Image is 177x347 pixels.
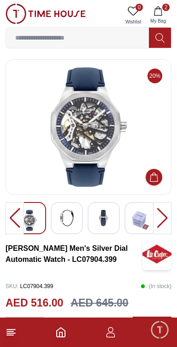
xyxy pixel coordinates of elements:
[22,210,38,231] img: Lee Cooper Men's Silver Dial Automatic Watch - LC07904.061
[6,279,53,293] p: LC07904.399
[162,4,170,11] span: 2
[132,210,149,231] img: Lee Cooper Men's Silver Dial Automatic Watch - LC07904.061
[59,210,75,226] img: Lee Cooper Men's Silver Dial Automatic Watch - LC07904.061
[136,4,143,11] span: 0
[6,295,63,311] h2: AED 516.00
[145,4,171,27] button: 2My Bag
[147,69,162,83] span: 20%
[141,279,171,293] p: ( In stock )
[13,67,164,187] img: Lee Cooper Men's Silver Dial Automatic Watch - LC07904.061
[71,295,128,311] h3: AED 645.00
[150,320,170,340] div: Chat Widget
[95,210,112,226] img: Lee Cooper Men's Silver Dial Automatic Watch - LC07904.061
[55,327,66,338] a: Home
[6,243,142,265] h3: [PERSON_NAME] Men's Silver Dial Automatic Watch - LC07904.399
[147,17,170,24] span: My Bag
[122,4,145,27] a: 0Wishlist
[6,4,86,24] img: ...
[122,18,145,25] span: Wishlist
[146,169,162,185] button: Add to Cart
[142,238,171,270] img: Lee Cooper Men's Silver Dial Automatic Watch - LC07904.399
[6,283,18,289] span: SKU :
